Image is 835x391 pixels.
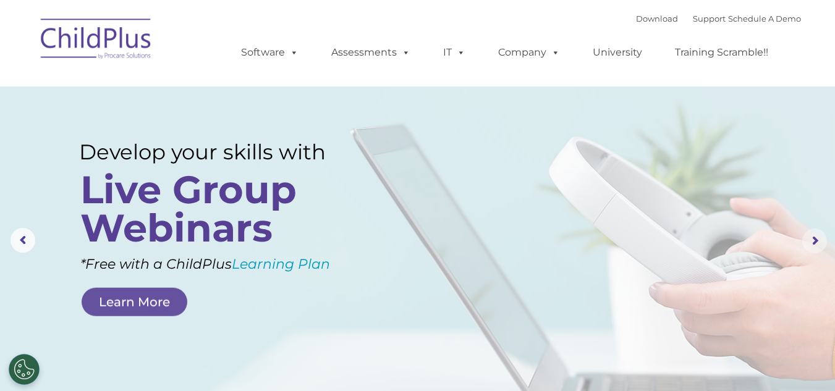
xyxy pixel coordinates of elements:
font: | [636,14,801,23]
img: ChildPlus by Procare Solutions [35,10,158,72]
a: Software [229,40,311,65]
span: Phone number [172,132,224,141]
a: Assessments [319,40,423,65]
span: Last name [172,82,210,91]
button: Cookies Settings [9,354,40,385]
a: Company [486,40,572,65]
a: Schedule A Demo [728,14,801,23]
a: Download [636,14,678,23]
a: IT [431,40,478,65]
rs-layer: Live Group Webinars [80,170,352,247]
a: Learning Plan [232,256,330,272]
rs-layer: *Free with a ChildPlus [80,252,375,277]
a: Support [693,14,726,23]
a: Training Scramble!! [663,40,781,65]
a: University [580,40,655,65]
rs-layer: Develop your skills with [79,140,355,164]
a: Learn More [82,288,187,316]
